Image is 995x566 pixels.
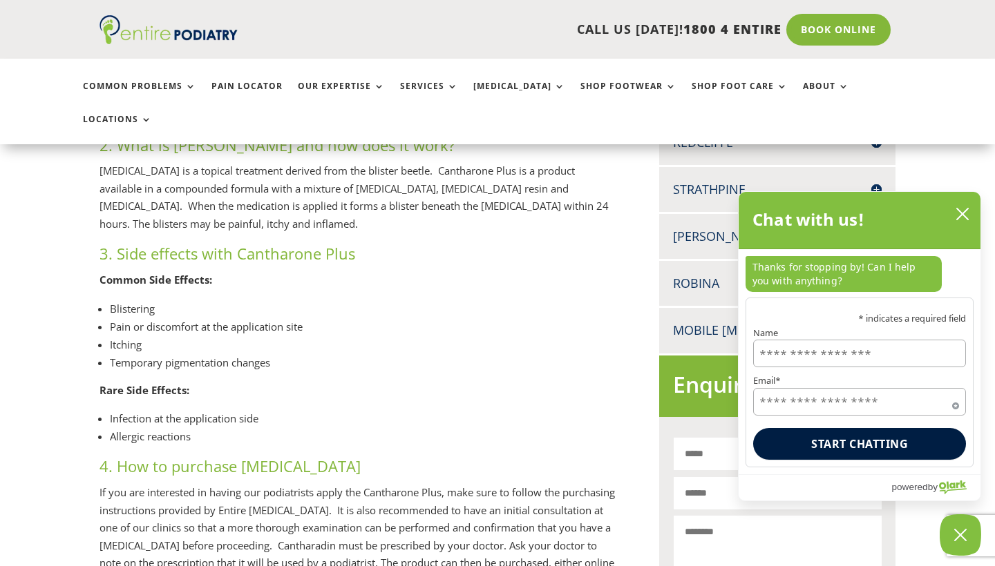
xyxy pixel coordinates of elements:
a: About [803,81,849,111]
li: Allergic reactions [110,427,616,445]
a: Entire Podiatry [99,33,238,47]
button: Close Chatbox [940,514,981,556]
span: powered [891,478,927,496]
li: Blistering [110,300,616,318]
a: Services [400,81,458,111]
a: Powered by Olark [891,475,980,500]
a: Book Online [786,14,891,46]
p: * indicates a required field [753,314,966,323]
a: Shop Footwear [580,81,676,111]
h3: 4. How to purchase [MEDICAL_DATA] [99,456,616,484]
a: Our Expertise [298,81,385,111]
span: by [928,478,938,496]
div: chat [739,249,980,297]
p: CALL US [DATE]! [283,21,781,39]
h4: Mobile [MEDICAL_DATA] [673,322,882,339]
h4: Robina [673,275,882,292]
label: Name [753,329,966,338]
h4: [PERSON_NAME] [673,228,882,245]
a: Shop Foot Care [692,81,788,111]
span: Required field [952,400,959,407]
h4: Strathpine [673,181,882,198]
a: Pain Locator [211,81,283,111]
li: Itching [110,335,616,353]
h2: Enquire Now [673,369,882,407]
label: Email* [753,377,966,386]
a: Common Problems [83,81,196,111]
li: Pain or discomfort at the application site [110,318,616,335]
li: Infection at the application side [110,409,616,427]
li: Temporary pigmentation changes [110,353,616,371]
span: 1800 4 ENTIRE [683,21,781,37]
h3: 3. Side effects with Cantharone Plus [99,243,616,271]
input: Email [753,388,966,416]
button: close chatbox [951,204,974,224]
input: Name [753,340,966,368]
strong: Rare Side Effects: [99,383,189,397]
p: Thanks for stopping by! Can I help you with anything? [746,256,942,292]
img: logo (1) [99,15,238,44]
a: [MEDICAL_DATA] [473,81,565,111]
strong: Common Side Effects: [99,273,212,286]
h3: 2. What is [PERSON_NAME] and how does it work? [99,135,616,163]
a: Locations [83,115,152,144]
h2: Chat with us! [752,206,865,233]
div: olark chatbox [738,191,981,501]
p: [MEDICAL_DATA] is a topical treatment derived from the blister beetle. Cantharone Plus is a produ... [99,162,616,243]
button: Start chatting [753,428,966,460]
